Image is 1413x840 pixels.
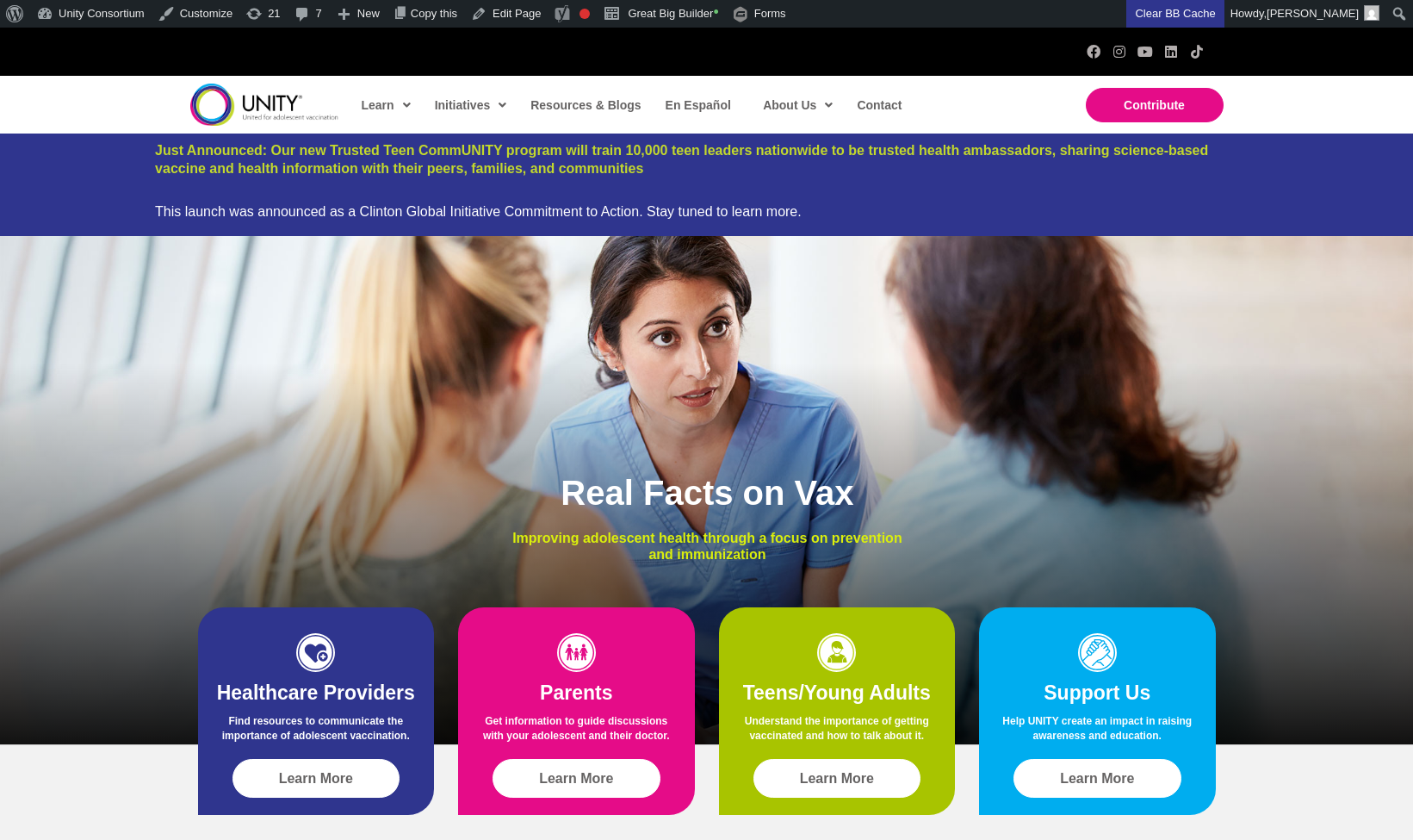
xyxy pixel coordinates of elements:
[362,92,411,118] span: Learn
[657,85,738,125] a: En Español
[1112,45,1126,59] a: Instagram
[155,203,1258,220] div: This launch was announced as a Clinton Global Initiative Commitment to Action. Stay tuned to lear...
[279,771,353,787] span: Learn More
[1078,633,1117,672] img: icon-support-1
[1124,98,1185,112] span: Contribute
[493,759,660,798] a: Learn More
[296,633,335,672] img: icon-HCP-1
[232,759,400,798] a: Learn More
[736,681,939,706] h2: Teens/Young Adults
[666,98,731,112] span: En Español
[561,474,853,512] span: Real Facts on Vax
[1060,771,1134,787] span: Learn More
[1087,45,1100,59] a: Facebook
[996,714,1199,752] p: Help UNITY create an impact in raising awareness and education.
[215,681,418,706] h2: Healthcare Providers
[857,98,902,112] span: Contact
[763,92,833,118] span: About Us
[736,714,939,752] p: Understand the importance of getting vaccinated and how to talk about it.
[522,85,648,125] a: Resources & Blogs
[579,9,590,19] div: Focus keyphrase not set
[557,633,596,672] img: icon-parents-1
[1190,45,1204,59] a: TikTok
[190,84,338,126] img: unity-logo-dark
[155,143,1208,176] a: Just Announced: Our new Trusted Teen CommUNITY program will train 10,000 teen leaders nationwide ...
[996,681,1199,706] h2: Support Us
[1086,88,1224,122] a: Contribute
[848,85,908,125] a: Contact
[539,771,613,787] span: Learn More
[1138,45,1152,59] a: YouTube
[754,85,840,125] a: About Us
[1164,45,1178,59] a: LinkedIn
[753,759,921,798] a: Learn More
[800,771,874,787] span: Learn More
[1267,7,1359,20] span: [PERSON_NAME]
[817,633,856,672] img: icon-teens-1
[1013,759,1181,798] a: Learn More
[530,98,641,112] span: Resources & Blogs
[713,3,718,21] span: •
[435,92,507,118] span: Initiatives
[499,530,915,563] p: Improving adolescent health through a focus on prevention and immunization
[475,681,678,706] h2: Parents
[215,714,418,752] p: Find resources to communicate the importance of adolescent vaccination.
[475,714,678,752] p: Get information to guide discussions with your adolescent and their doctor.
